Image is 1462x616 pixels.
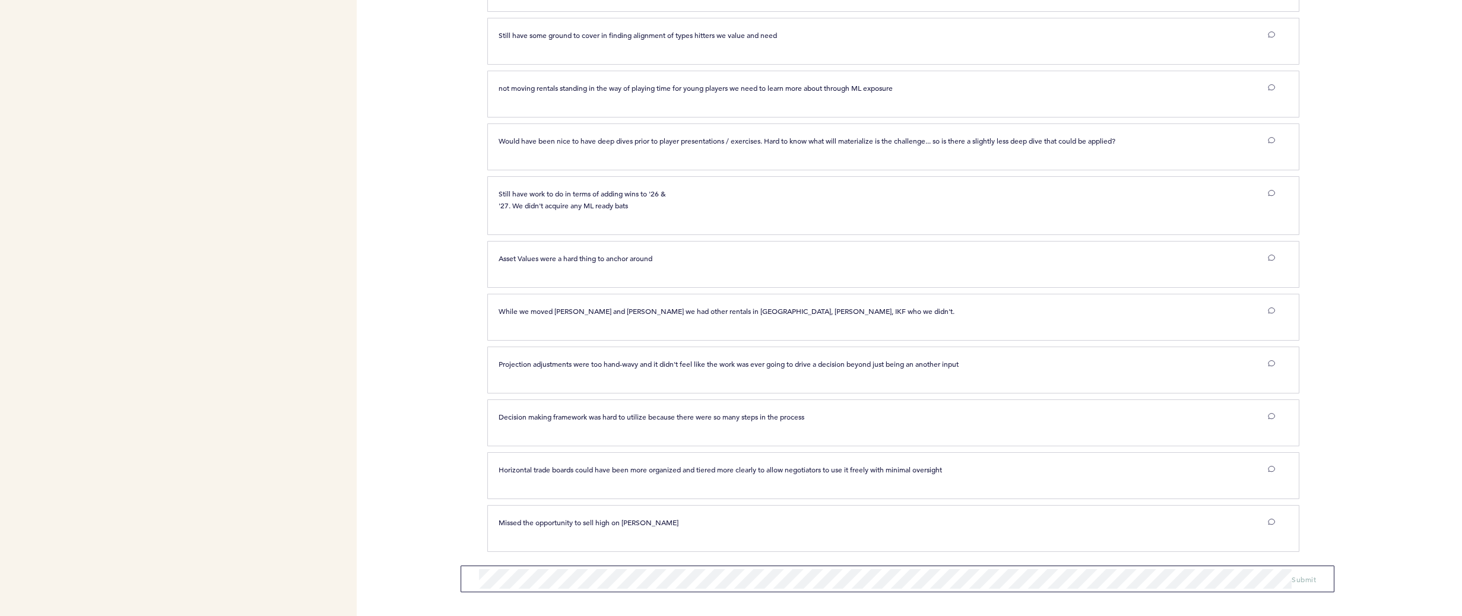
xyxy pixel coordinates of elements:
span: Asset Values were a hard thing to anchor around [499,253,652,263]
span: Horizontal trade boards could have been more organized and tiered more clearly to allow negotiato... [499,465,942,474]
span: Still have work to do in terms of adding wins to '26 & '27. We didn't acquire any ML ready bats [499,189,668,210]
button: Submit [1292,573,1316,585]
span: Still have some ground to cover in finding alignment of types hitters we value and need [499,30,777,40]
span: Decision making framework was hard to utilize because there were so many steps in the process [499,412,804,421]
span: While we moved [PERSON_NAME] and [PERSON_NAME] we had other rentals in [GEOGRAPHIC_DATA], [PERSON... [499,306,954,316]
span: Projection adjustments were too hand-wavy and it didn't feel like the work was ever going to driv... [499,359,959,369]
span: Missed the opportunity to sell high on [PERSON_NAME] [499,517,678,527]
span: not moving rentals standing in the way of playing time for young players we need to learn more ab... [499,83,893,93]
span: Submit [1292,574,1316,584]
span: Would have been nice to have deep dives prior to player presentations / exercises. Hard to know w... [499,136,1115,145]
